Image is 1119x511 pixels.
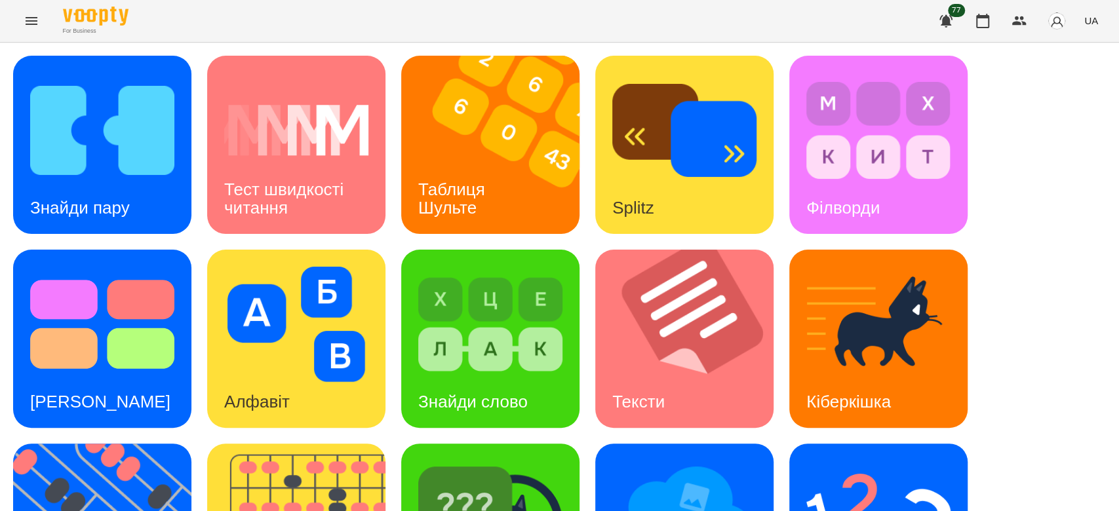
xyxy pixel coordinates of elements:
a: SplitzSplitz [595,56,774,234]
img: avatar_s.png [1048,12,1066,30]
img: Таблиця Шульте [401,56,596,234]
h3: [PERSON_NAME] [30,392,170,411]
h3: Філворди [806,198,880,218]
img: Знайди слово [418,267,562,382]
span: UA [1084,14,1098,28]
a: Знайди паруЗнайди пару [13,56,191,234]
img: Кіберкішка [806,267,951,382]
img: Філворди [806,73,951,188]
a: ТекстиТексти [595,250,774,428]
h3: Алфавіт [224,392,290,411]
img: Splitz [612,73,756,188]
a: Тест швидкості читанняТест швидкості читання [207,56,385,234]
h3: Таблиця Шульте [418,180,490,217]
img: Voopty Logo [63,7,128,26]
img: Знайди пару [30,73,174,188]
img: Алфавіт [224,267,368,382]
img: Тест швидкості читання [224,73,368,188]
button: UA [1079,9,1103,33]
h3: Знайди пару [30,198,130,218]
span: 77 [948,4,965,17]
a: Таблиця ШультеТаблиця Шульте [401,56,579,234]
img: Тест Струпа [30,267,174,382]
h3: Тест швидкості читання [224,180,348,217]
h3: Splitz [612,198,654,218]
img: Тексти [595,250,790,428]
a: АлфавітАлфавіт [207,250,385,428]
h3: Кіберкішка [806,392,891,411]
a: Тест Струпа[PERSON_NAME] [13,250,191,428]
h3: Тексти [612,392,665,411]
a: КіберкішкаКіберкішка [789,250,968,428]
button: Menu [16,5,47,37]
a: ФілвордиФілворди [789,56,968,234]
a: Знайди словоЗнайди слово [401,250,579,428]
h3: Знайди слово [418,392,528,411]
span: For Business [63,27,128,35]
